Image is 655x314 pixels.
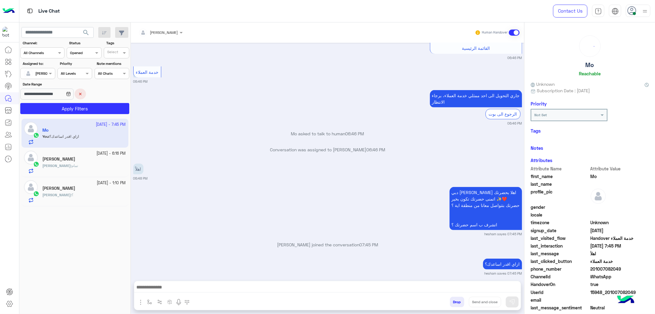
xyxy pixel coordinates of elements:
button: search [79,27,94,40]
button: create order [165,297,175,307]
span: 2025-10-02T15:45:29.329Z [591,227,649,234]
span: last_clicked_button [531,258,589,264]
img: WhatsApp [33,161,39,167]
label: Priority [60,61,92,66]
span: 0 [591,304,649,311]
img: defaultAdmin.png [24,151,38,165]
button: Drop [450,297,464,307]
img: tab [26,7,34,15]
label: Assigned to: [23,61,54,66]
span: [PERSON_NAME] [42,193,71,197]
span: [PERSON_NAME] [150,30,178,35]
img: tab [595,8,602,15]
span: search [82,29,90,36]
a: tab [592,5,604,18]
p: 2/10/2025, 7:45 PM [483,259,522,269]
label: Status [69,40,101,46]
span: ؟ [72,193,73,197]
span: خدمة العملاء [591,258,649,264]
span: 06:46 PM [366,147,385,152]
span: last_interaction [531,243,589,249]
img: send voice note [175,299,182,306]
span: اهلاً [591,250,649,257]
h6: Reachable [579,71,601,76]
span: timezone [531,219,589,226]
h6: Notes [531,145,543,151]
span: 201007082049 [591,266,649,272]
div: Select [106,49,118,56]
span: last_name [531,181,589,187]
span: Unknown [531,81,555,87]
span: Attribute Name [531,165,589,172]
span: profile_pic [531,189,589,203]
h5: Mo [586,62,594,69]
h6: Tags [531,128,649,133]
small: [DATE] - 6:16 PM [97,151,126,157]
b: Not Set [534,113,547,117]
img: send message [509,299,515,305]
button: × [75,89,86,99]
span: gender [531,204,589,210]
label: Tags [106,40,129,46]
span: first_name [531,173,589,180]
h5: Ahmed Hany [42,186,75,191]
span: Subscription Date : [DATE] [537,87,590,94]
span: خدمة العملاء [136,70,158,75]
button: select flow [145,297,155,307]
h6: Priority [531,101,547,106]
span: Attribute Value [591,165,649,172]
div: loading... [581,37,599,55]
small: 06:46 PM [508,121,522,126]
span: 2 [591,273,649,280]
label: Channel: [23,40,64,46]
span: 2025-10-02T16:45:32.987Z [591,243,649,249]
h5: Abdelrahman Kasban [42,157,75,162]
img: send attachment [137,299,144,306]
span: 15948_201007082049 [591,289,649,296]
img: defaultAdmin.png [591,189,606,204]
span: last_message [531,250,589,257]
span: null [591,212,649,218]
span: تمام [72,163,78,168]
span: last_message_sentiment [531,304,589,311]
small: 06:46 PM [133,79,148,84]
img: create order [167,300,172,304]
button: Apply Filters [20,103,129,114]
a: Contact Us [553,5,587,18]
img: select flow [147,300,152,304]
p: 2/10/2025, 6:48 PM [133,164,143,174]
label: Note mentions [97,61,128,66]
img: defaultAdmin.png [24,180,38,194]
span: last_visited_flow [531,235,589,241]
span: [PERSON_NAME] [42,163,71,168]
small: 06:46 PM [508,55,522,60]
p: [PERSON_NAME] joined the conversation [133,241,522,248]
span: Mo [591,173,649,180]
small: 06:48 PM [133,176,148,181]
span: 07:45 PM [359,242,378,247]
img: Logo [2,5,15,18]
span: Handover خدمة العملاء [591,235,649,241]
p: Conversation was assigned to [PERSON_NAME] [133,146,522,153]
span: null [591,297,649,303]
span: ChannelId [531,273,589,280]
img: defaultAdmin.png [24,69,33,78]
span: 06:46 PM [345,131,364,136]
small: hesham sayes 07:45 PM [485,232,522,236]
span: locale [531,212,589,218]
img: hulul-logo.png [615,289,637,311]
p: Mo asked to talk to human [133,130,522,137]
small: [DATE] - 1:10 PM [97,180,126,186]
span: signup_date [531,227,589,234]
b: : [42,193,72,197]
span: phone_number [531,266,589,272]
span: HandoverOn [531,281,589,288]
p: 2/10/2025, 7:45 PM [450,187,522,230]
span: Unknown [591,219,649,226]
p: Live Chat [38,7,60,15]
img: WhatsApp [33,191,39,197]
img: tab [612,8,619,15]
span: UserId [531,289,589,296]
button: Trigger scenario [155,297,165,307]
img: 1403182699927242 [2,27,14,38]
